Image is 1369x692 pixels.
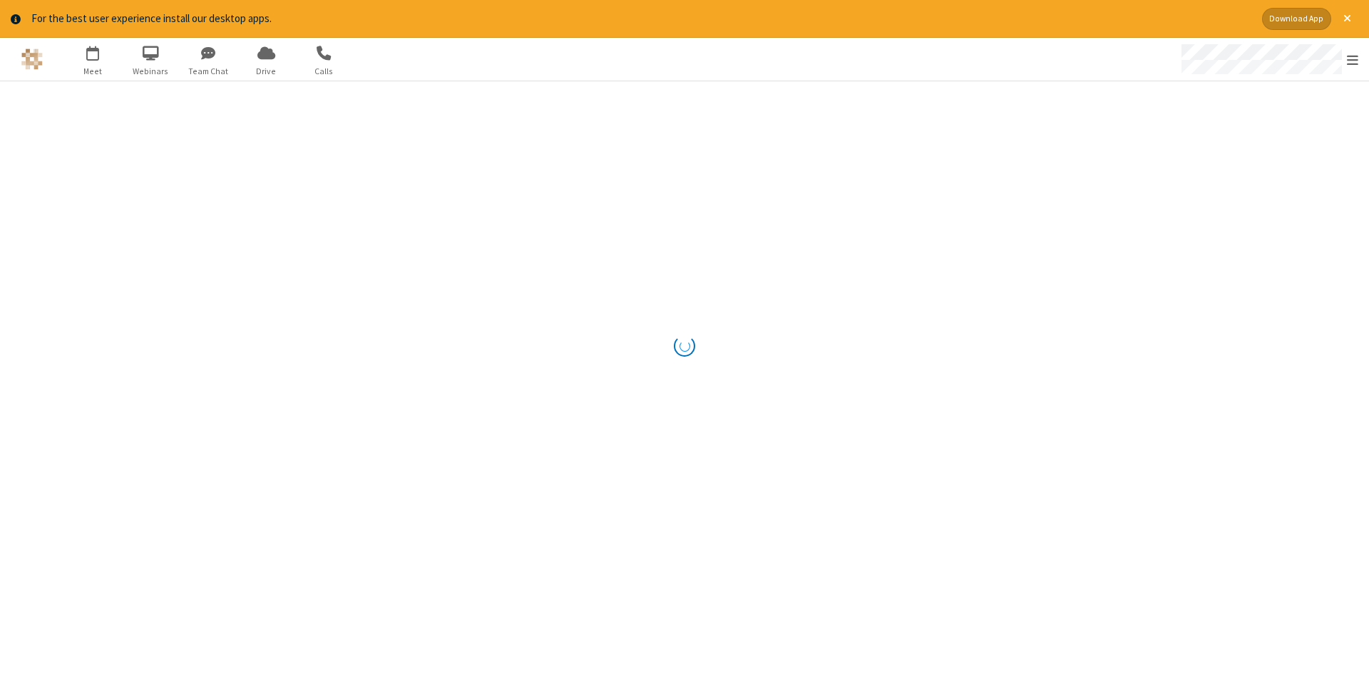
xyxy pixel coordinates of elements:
span: Drive [240,65,293,78]
span: Meet [66,65,120,78]
button: Download App [1262,8,1331,30]
div: For the best user experience install our desktop apps. [31,11,1251,27]
span: Team Chat [182,65,235,78]
button: Close alert [1336,8,1358,30]
span: Calls [297,65,351,78]
div: Open menu [1168,38,1369,81]
button: Logo [5,38,58,81]
span: Webinars [124,65,178,78]
img: QA Selenium DO NOT DELETE OR CHANGE [21,49,43,70]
